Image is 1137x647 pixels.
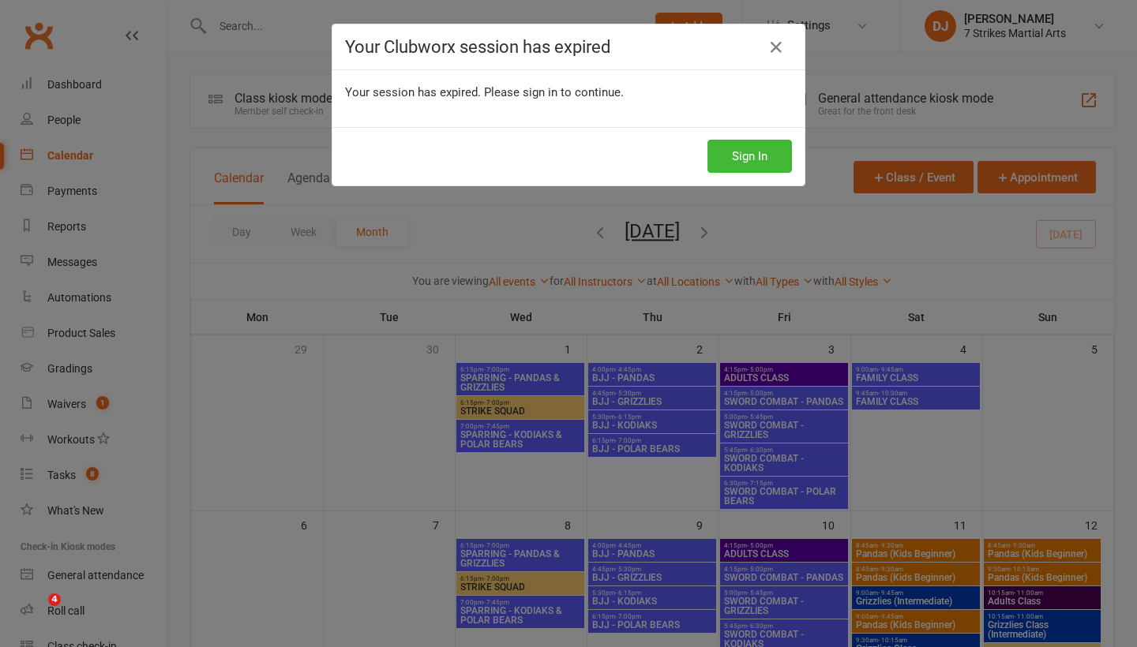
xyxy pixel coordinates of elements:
[48,593,61,606] span: 4
[345,37,792,57] h4: Your Clubworx session has expired
[707,140,792,173] button: Sign In
[16,593,54,631] iframe: Intercom live chat
[764,35,789,60] a: Close
[345,85,624,99] span: Your session has expired. Please sign in to continue.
